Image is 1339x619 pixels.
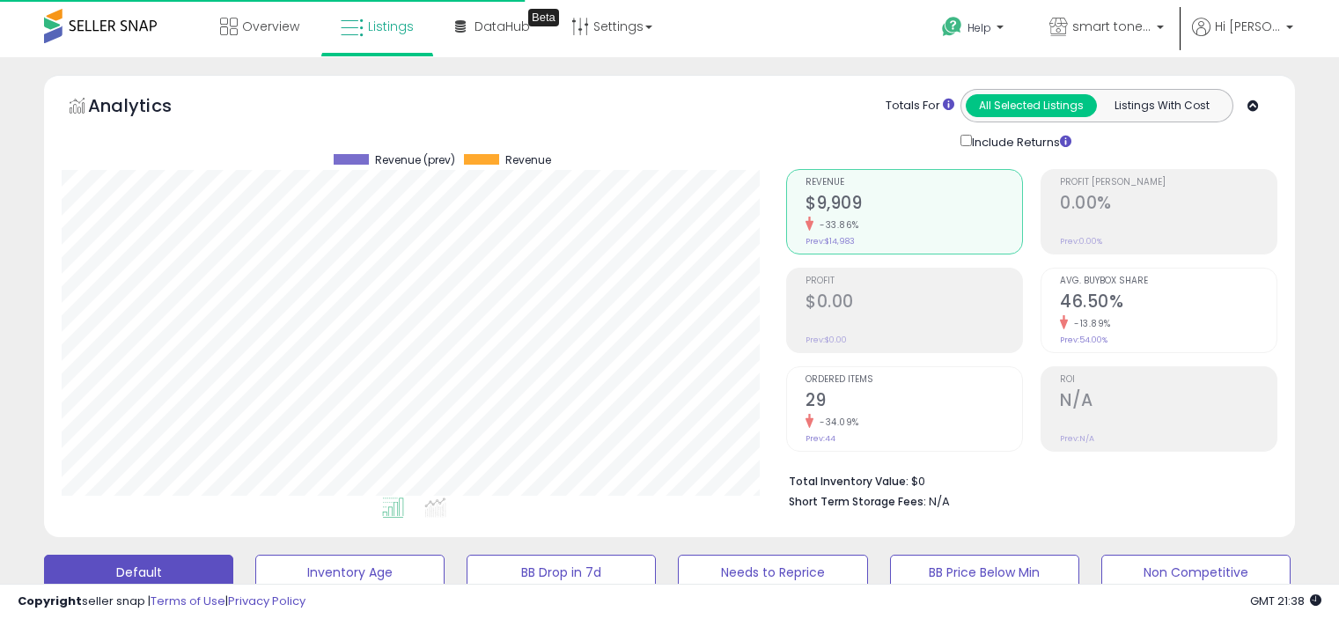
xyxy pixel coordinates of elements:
[1096,94,1227,117] button: Listings With Cost
[966,94,1097,117] button: All Selected Listings
[928,3,1021,57] a: Help
[1060,390,1276,414] h2: N/A
[1060,276,1276,286] span: Avg. Buybox Share
[886,98,954,114] div: Totals For
[789,469,1264,490] li: $0
[806,236,855,247] small: Prev: $14,983
[806,291,1022,315] h2: $0.00
[1192,18,1293,57] a: Hi [PERSON_NAME]
[151,593,225,609] a: Terms of Use
[228,593,305,609] a: Privacy Policy
[88,93,206,122] h5: Analytics
[947,131,1093,151] div: Include Returns
[1060,335,1107,345] small: Prev: 54.00%
[678,555,867,590] button: Needs to Reprice
[967,20,991,35] span: Help
[941,16,963,38] i: Get Help
[255,555,445,590] button: Inventory Age
[806,375,1022,385] span: Ordered Items
[368,18,414,35] span: Listings
[18,593,305,610] div: seller snap | |
[242,18,299,35] span: Overview
[505,154,551,166] span: Revenue
[806,433,835,444] small: Prev: 44
[806,390,1022,414] h2: 29
[1250,593,1321,609] span: 2025-10-8 21:38 GMT
[1060,433,1094,444] small: Prev: N/A
[44,555,233,590] button: Default
[467,555,656,590] button: BB Drop in 7d
[375,154,455,166] span: Revenue (prev)
[890,555,1079,590] button: BB Price Below Min
[1215,18,1281,35] span: Hi [PERSON_NAME]
[1060,291,1276,315] h2: 46.50%
[789,494,926,509] b: Short Term Storage Fees:
[18,593,82,609] strong: Copyright
[1060,193,1276,217] h2: 0.00%
[1060,236,1102,247] small: Prev: 0.00%
[929,493,950,510] span: N/A
[1072,18,1151,35] span: smart toners
[813,218,859,232] small: -33.86%
[1101,555,1291,590] button: Non Competitive
[789,474,909,489] b: Total Inventory Value:
[1060,178,1276,188] span: Profit [PERSON_NAME]
[528,9,559,26] div: Tooltip anchor
[806,193,1022,217] h2: $9,909
[806,335,847,345] small: Prev: $0.00
[1068,317,1111,330] small: -13.89%
[806,276,1022,286] span: Profit
[1060,375,1276,385] span: ROI
[475,18,530,35] span: DataHub
[806,178,1022,188] span: Revenue
[813,416,859,429] small: -34.09%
